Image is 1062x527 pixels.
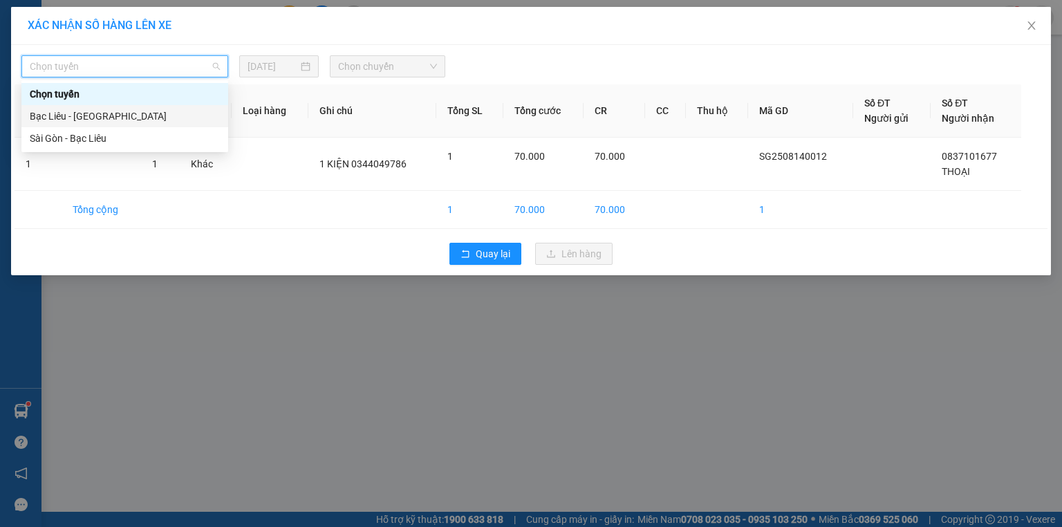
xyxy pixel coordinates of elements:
td: 70.000 [503,191,584,229]
input: 14/08/2025 [248,59,298,74]
span: Người nhận [942,113,994,124]
span: Quay lại [476,246,510,261]
td: 1 [748,191,853,229]
th: CR [584,84,645,138]
button: rollbackQuay lại [449,243,521,265]
span: Chọn tuyến [30,56,220,77]
div: Bạc Liêu - [GEOGRAPHIC_DATA] [30,109,220,124]
th: Tổng cước [503,84,584,138]
td: Khác [180,138,232,191]
div: Sài Gòn - Bạc Liêu [21,127,228,149]
td: 70.000 [584,191,645,229]
span: close [1026,20,1037,31]
span: rollback [460,249,470,260]
span: 1 [152,158,158,169]
span: Số ĐT [942,98,968,109]
div: Chọn tuyến [21,83,228,105]
th: Loại hàng [232,84,308,138]
span: 0837101677 [942,151,997,162]
td: 1 [15,138,62,191]
th: CC [645,84,686,138]
span: 1 [447,151,453,162]
span: SG2508140012 [759,151,827,162]
span: Người gửi [864,113,909,124]
span: 70.000 [514,151,545,162]
span: XÁC NHẬN SỐ HÀNG LÊN XE [28,19,171,32]
div: Bạc Liêu - Sài Gòn [21,105,228,127]
th: Thu hộ [686,84,748,138]
th: STT [15,84,62,138]
th: Tổng SL [436,84,503,138]
button: uploadLên hàng [535,243,613,265]
div: Sài Gòn - Bạc Liêu [30,131,220,146]
th: Ghi chú [308,84,436,138]
span: 70.000 [595,151,625,162]
td: Tổng cộng [62,191,141,229]
span: Số ĐT [864,98,891,109]
span: Chọn chuyến [338,56,438,77]
button: Close [1012,7,1051,46]
th: Mã GD [748,84,853,138]
span: 1 KIỆN 0344049786 [319,158,407,169]
td: 1 [436,191,503,229]
div: Chọn tuyến [30,86,220,102]
span: THOẠI [942,166,970,177]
